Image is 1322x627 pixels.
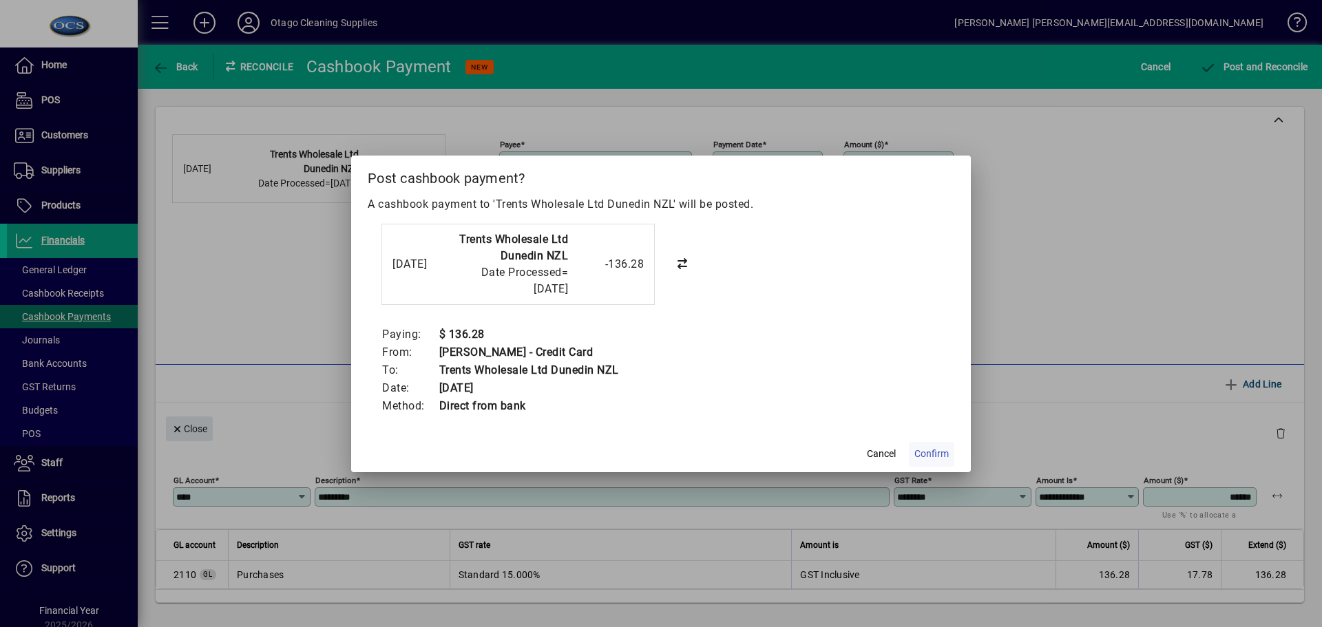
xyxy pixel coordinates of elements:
td: Paying: [381,326,439,343]
td: $ 136.28 [439,326,619,343]
td: To: [381,361,439,379]
td: Trents Wholesale Ltd Dunedin NZL [439,361,619,379]
p: A cashbook payment to 'Trents Wholesale Ltd Dunedin NZL' will be posted. [368,196,954,213]
span: Cancel [867,447,896,461]
td: Method: [381,397,439,415]
td: From: [381,343,439,361]
div: -136.28 [575,256,644,273]
td: [DATE] [439,379,619,397]
span: Date Processed=[DATE] [481,266,569,295]
td: Direct from bank [439,397,619,415]
span: Confirm [914,447,949,461]
button: Confirm [909,442,954,467]
div: [DATE] [392,256,448,273]
td: Date: [381,379,439,397]
button: Cancel [859,442,903,467]
strong: Trents Wholesale Ltd Dunedin NZL [459,233,568,262]
h2: Post cashbook payment? [351,156,971,195]
td: [PERSON_NAME] - Credit Card [439,343,619,361]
